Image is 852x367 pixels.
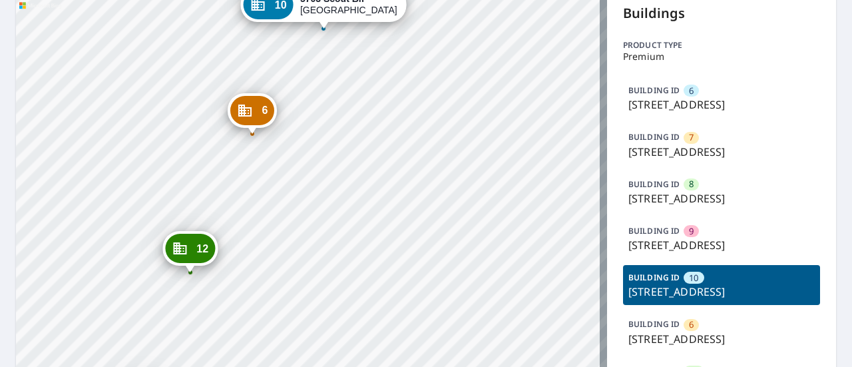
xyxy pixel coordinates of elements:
span: 10 [689,272,698,284]
span: 6 [689,85,694,97]
p: Product type [623,39,820,51]
p: BUILDING ID [628,225,680,236]
p: BUILDING ID [628,131,680,143]
span: 12 [196,244,208,254]
div: Dropped pin, building 12, Commercial property, 5704 Eagle Clfs Austin, TX 78731 [162,231,218,272]
p: BUILDING ID [628,318,680,330]
span: 9 [689,225,694,238]
span: 6 [689,318,694,331]
span: 7 [689,131,694,144]
span: 8 [689,178,694,190]
div: Dropped pin, building 6, Commercial property, 5748 N Scout Island Cir Austin, TX 78731 [228,93,277,135]
p: [STREET_ADDRESS] [628,190,815,206]
p: [STREET_ADDRESS] [628,237,815,253]
span: 6 [262,105,268,115]
p: BUILDING ID [628,272,680,283]
p: BUILDING ID [628,179,680,190]
p: [STREET_ADDRESS] [628,144,815,160]
p: [STREET_ADDRESS] [628,331,815,347]
p: [STREET_ADDRESS] [628,284,815,300]
p: Premium [623,51,820,62]
p: BUILDING ID [628,85,680,96]
p: Buildings [623,3,820,23]
p: [STREET_ADDRESS] [628,97,815,113]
